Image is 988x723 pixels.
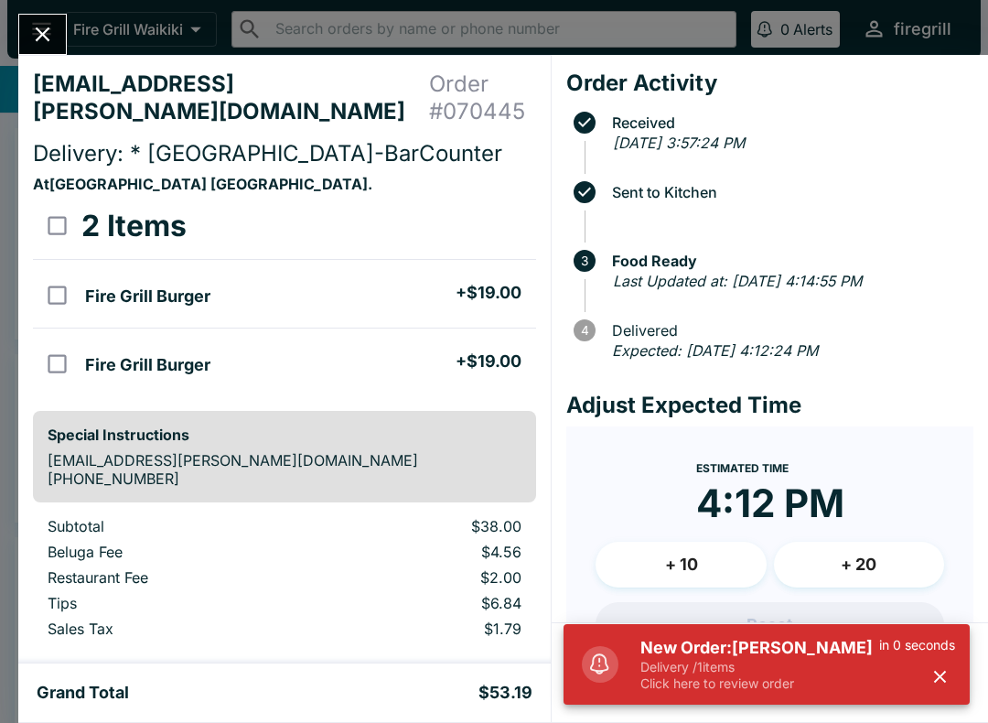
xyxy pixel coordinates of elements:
em: Expected: [DATE] 4:12:24 PM [612,341,818,360]
button: Close [19,15,66,54]
h4: Adjust Expected Time [566,392,973,419]
span: Received [603,114,973,131]
em: Last Updated at: [DATE] 4:14:55 PM [613,272,862,290]
p: Beluga Fee [48,543,301,561]
h5: + $19.00 [456,351,521,372]
h5: Grand Total [37,682,129,704]
p: in 0 seconds [879,637,955,653]
h5: Fire Grill Burger [85,354,210,376]
span: Estimated Time [696,461,789,475]
p: Subtotal [48,517,301,535]
time: 4:12 PM [696,480,844,527]
span: Delivered [603,322,973,339]
p: $2.00 [330,568,522,587]
p: $6.84 [330,594,522,612]
span: Food Ready [603,253,973,269]
p: [EMAIL_ADDRESS][PERSON_NAME][DOMAIN_NAME] [PHONE_NUMBER] [48,451,521,488]
p: $4.56 [330,543,522,561]
strong: At [GEOGRAPHIC_DATA] [GEOGRAPHIC_DATA] . [33,175,372,193]
em: [DATE] 3:57:24 PM [613,134,745,152]
button: + 10 [596,542,766,588]
table: orders table [33,193,536,396]
text: 3 [581,254,588,268]
h5: + $19.00 [456,282,521,304]
h5: Fire Grill Burger [85,286,210,308]
span: Sent to Kitchen [603,184,973,200]
h5: $53.19 [478,682,532,704]
h6: Special Instructions [48,426,521,444]
p: Tips [48,594,301,612]
p: Sales Tax [48,620,301,638]
p: $38.00 [330,517,522,535]
p: Delivery / 1 items [640,659,879,675]
p: $1.79 [330,620,522,638]
text: 4 [581,323,589,338]
h3: 2 Items [81,208,187,244]
h4: [EMAIL_ADDRESS][PERSON_NAME][DOMAIN_NAME] [33,70,429,125]
span: Delivery: * [GEOGRAPHIC_DATA]-BarCounter [33,140,502,167]
table: orders table [33,517,536,645]
p: Click here to review order [640,675,879,692]
h4: Order # 070445 [429,70,537,125]
button: + 20 [774,542,944,588]
h5: New Order: [PERSON_NAME] [640,637,879,659]
p: Restaurant Fee [48,568,301,587]
h4: Order Activity [566,70,973,97]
